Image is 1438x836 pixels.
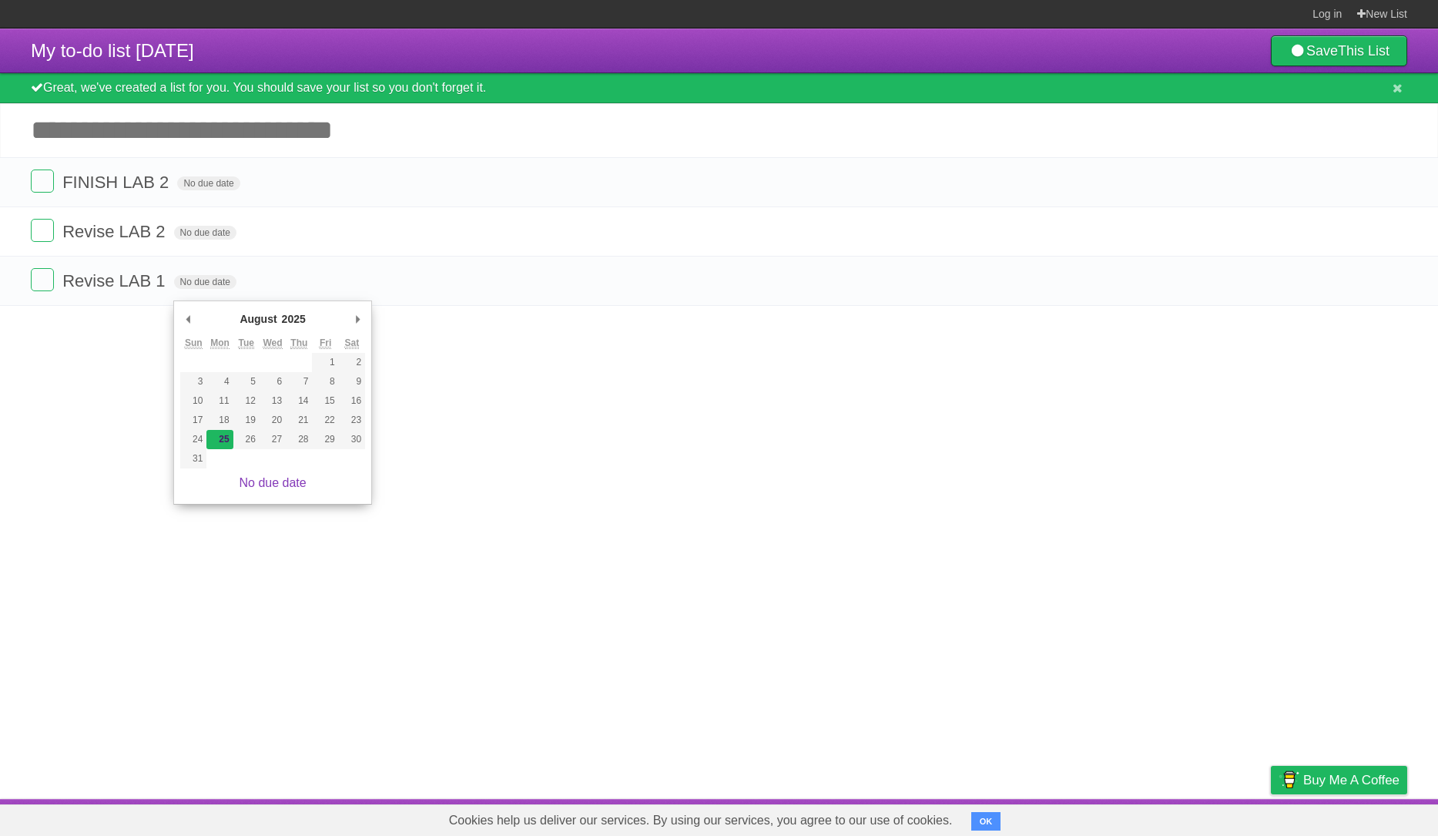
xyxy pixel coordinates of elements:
[180,391,206,411] button: 10
[1117,803,1179,832] a: Developers
[286,411,312,430] button: 21
[239,476,306,489] a: No due date
[174,275,236,289] span: No due date
[1303,767,1399,794] span: Buy me a coffee
[31,268,54,291] label: Done
[62,173,173,192] span: FINISH LAB 2
[1198,803,1232,832] a: Terms
[260,391,286,411] button: 13
[206,430,233,449] button: 25
[31,219,54,242] label: Done
[1338,43,1389,59] b: This List
[239,337,254,349] abbr: Tuesday
[339,411,365,430] button: 23
[1271,35,1407,66] a: SaveThis List
[286,430,312,449] button: 28
[260,372,286,391] button: 6
[339,353,365,372] button: 2
[233,430,260,449] button: 26
[206,411,233,430] button: 18
[971,812,1001,831] button: OK
[31,170,54,193] label: Done
[180,449,206,468] button: 31
[62,271,169,290] span: Revise LAB 1
[260,430,286,449] button: 27
[206,372,233,391] button: 4
[180,372,206,391] button: 3
[312,411,338,430] button: 22
[237,307,279,331] div: August
[180,307,196,331] button: Previous Month
[345,337,360,349] abbr: Saturday
[233,372,260,391] button: 5
[233,391,260,411] button: 12
[174,226,236,240] span: No due date
[180,430,206,449] button: 24
[312,391,338,411] button: 15
[233,411,260,430] button: 19
[62,222,169,241] span: Revise LAB 2
[31,40,194,61] span: My to-do list [DATE]
[312,353,338,372] button: 1
[1271,766,1407,794] a: Buy me a coffee
[286,391,312,411] button: 14
[1279,767,1299,793] img: Buy me a coffee
[1251,803,1291,832] a: Privacy
[434,805,968,836] span: Cookies help us deliver our services. By using our services, you agree to our use of cookies.
[312,430,338,449] button: 29
[177,176,240,190] span: No due date
[1310,803,1407,832] a: Suggest a feature
[210,337,230,349] abbr: Monday
[260,411,286,430] button: 20
[286,372,312,391] button: 7
[180,411,206,430] button: 17
[263,337,283,349] abbr: Wednesday
[290,337,307,349] abbr: Thursday
[350,307,365,331] button: Next Month
[1066,803,1098,832] a: About
[280,307,308,331] div: 2025
[320,337,331,349] abbr: Friday
[312,372,338,391] button: 8
[339,391,365,411] button: 16
[185,337,203,349] abbr: Sunday
[206,391,233,411] button: 11
[339,430,365,449] button: 30
[339,372,365,391] button: 9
